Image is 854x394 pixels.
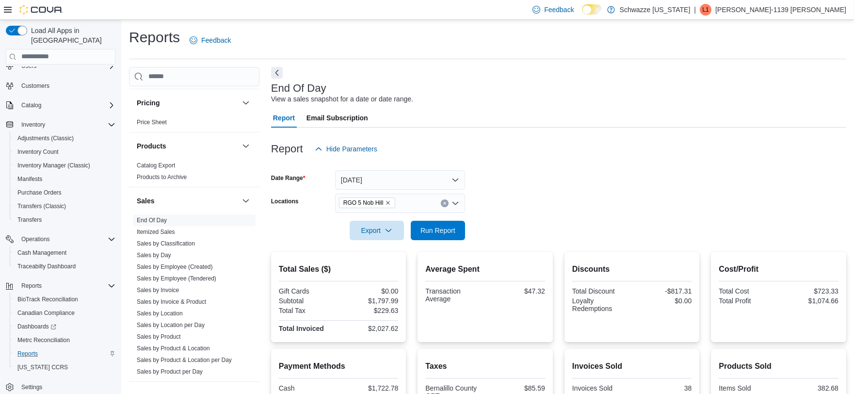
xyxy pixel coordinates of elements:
a: Sales by Employee (Created) [137,263,213,270]
button: Transfers (Classic) [10,199,119,213]
span: Sales by Day [137,251,171,259]
button: Catalog [17,99,45,111]
div: Total Tax [279,307,337,314]
button: Users [17,60,40,72]
a: Products to Archive [137,174,187,181]
span: Report [273,108,295,128]
span: Manifests [14,173,115,185]
span: [US_STATE] CCRS [17,363,68,371]
h2: Taxes [425,361,545,372]
button: Customers [2,79,119,93]
div: $47.32 [487,287,545,295]
span: Export [355,221,398,240]
button: Remove RGO 5 Nob Hill from selection in this group [385,200,391,206]
div: Pricing [129,116,259,132]
div: -$817.31 [634,287,692,295]
h3: Pricing [137,98,160,108]
div: $1,722.78 [340,384,398,392]
a: Inventory Count [14,146,63,158]
a: Sales by Product [137,333,181,340]
button: Hide Parameters [311,139,381,159]
p: | [694,4,696,16]
span: Dashboards [17,323,56,330]
a: Sales by Employee (Tendered) [137,275,216,282]
input: Dark Mode [582,4,602,15]
span: Operations [17,233,115,245]
span: Adjustments (Classic) [17,134,74,142]
a: Catalog Export [137,162,175,169]
a: Customers [17,80,53,92]
span: Itemized Sales [137,228,175,236]
span: Reports [21,282,42,290]
button: Export [350,221,404,240]
span: Catalog [17,99,115,111]
div: Loyalty Redemptions [572,297,630,312]
div: 382.68 [781,384,838,392]
button: Reports [17,280,46,292]
button: Sales [240,195,252,207]
a: Transfers [14,214,46,226]
span: Sales by Location per Day [137,321,205,329]
h3: End Of Day [271,82,326,94]
span: Canadian Compliance [14,307,115,319]
button: Adjustments (Classic) [10,131,119,145]
p: Schwazze [US_STATE] [620,4,691,16]
span: Adjustments (Classic) [14,132,115,144]
button: Inventory [2,118,119,131]
button: Sales [137,196,238,206]
button: Open list of options [451,199,459,207]
span: Canadian Compliance [17,309,75,317]
span: Purchase Orders [14,187,115,198]
button: Settings [2,380,119,394]
button: Clear input [441,199,449,207]
span: Inventory Count [17,148,59,156]
h2: Invoices Sold [572,361,692,372]
span: Inventory Manager (Classic) [17,162,90,169]
a: Sales by Location [137,310,183,317]
span: Inventory Count [14,146,115,158]
a: Manifests [14,173,46,185]
button: Next [271,67,283,79]
button: Catalog [2,98,119,112]
span: Feedback [544,5,574,15]
a: End Of Day [137,217,167,224]
button: Inventory Manager (Classic) [10,159,119,172]
button: Canadian Compliance [10,306,119,320]
button: Manifests [10,172,119,186]
span: Customers [21,82,49,90]
a: Sales by Product per Day [137,368,203,375]
span: End Of Day [137,216,167,224]
button: Reports [10,347,119,361]
a: Sales by Invoice [137,287,179,294]
span: BioTrack Reconciliation [17,295,78,303]
span: Settings [17,381,115,393]
span: Customers [17,80,115,92]
a: [US_STATE] CCRS [14,361,72,373]
span: Users [17,60,115,72]
a: Sales by Location per Day [137,322,205,328]
span: Traceabilty Dashboard [17,263,76,270]
span: Washington CCRS [14,361,115,373]
a: Sales by Classification [137,240,195,247]
div: Products [129,160,259,187]
span: Reports [14,348,115,360]
span: Settings [21,383,42,391]
div: View a sales snapshot for a date or date range. [271,94,413,104]
div: Total Cost [719,287,776,295]
button: Reports [2,279,119,293]
span: Operations [21,235,50,243]
strong: Total Invoiced [279,325,324,332]
button: Users [2,59,119,73]
button: BioTrack Reconciliation [10,293,119,306]
div: $1,797.99 [340,297,398,305]
div: Loretta-1139 Chavez [700,4,711,16]
div: $723.33 [781,287,838,295]
h3: Products [137,141,166,151]
span: Transfers (Classic) [14,200,115,212]
button: Transfers [10,213,119,227]
button: Operations [2,232,119,246]
a: Reports [14,348,42,360]
a: Cash Management [14,247,70,259]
